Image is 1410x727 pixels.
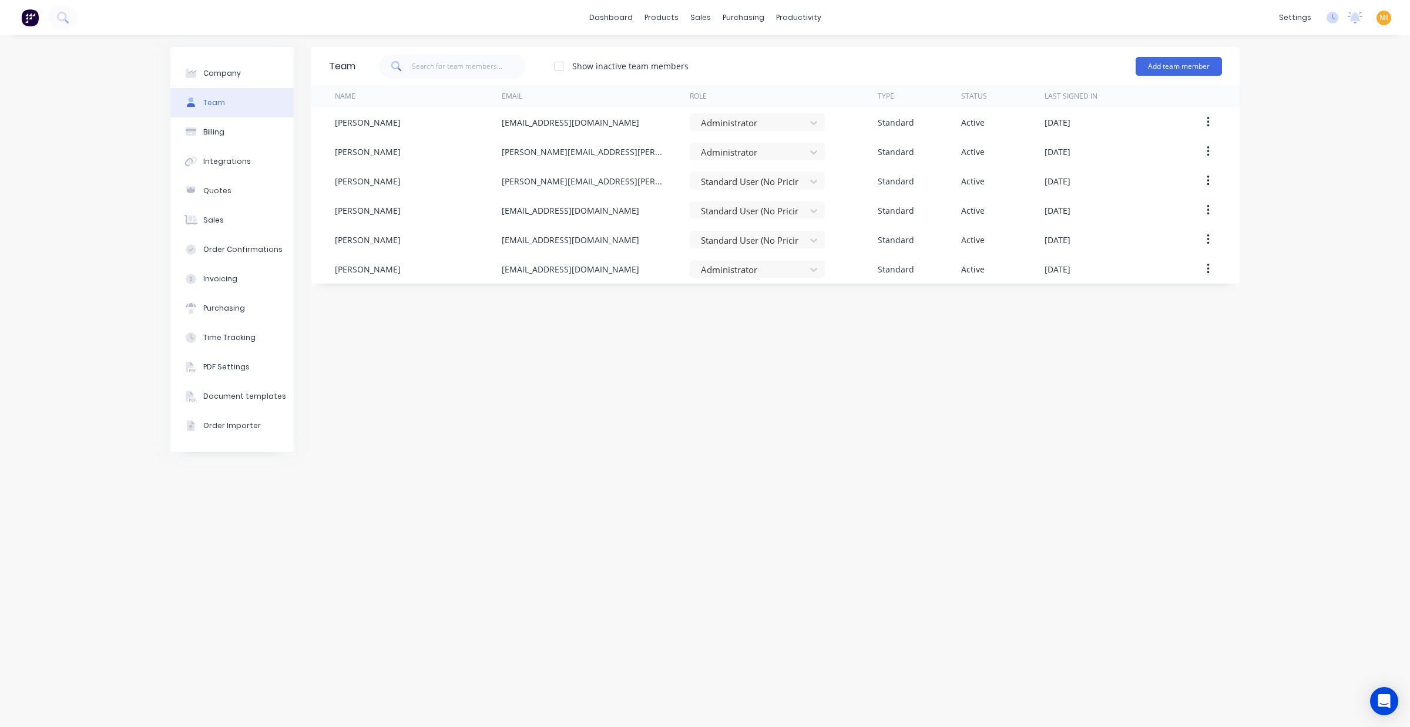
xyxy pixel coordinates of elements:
div: Time Tracking [203,332,256,343]
div: Purchasing [203,303,245,314]
div: Quotes [203,186,231,196]
div: [PERSON_NAME] [335,204,401,217]
button: Integrations [170,147,294,176]
div: Billing [203,127,224,137]
div: [DATE] [1045,116,1070,129]
div: [PERSON_NAME] [335,234,401,246]
div: Show inactive team members [572,60,689,72]
button: Sales [170,206,294,235]
div: Active [961,146,985,158]
div: Type [878,91,894,102]
img: Factory [21,9,39,26]
button: Order Confirmations [170,235,294,264]
div: Order Confirmations [203,244,283,255]
div: Standard [878,263,914,275]
button: Add team member [1136,57,1222,76]
div: Name [335,91,355,102]
div: [DATE] [1045,263,1070,275]
button: Document templates [170,382,294,411]
div: PDF Settings [203,362,250,372]
button: Time Tracking [170,323,294,352]
button: Quotes [170,176,294,206]
div: Team [203,97,225,108]
div: productivity [770,9,827,26]
button: Company [170,59,294,88]
div: [EMAIL_ADDRESS][DOMAIN_NAME] [502,234,639,246]
div: purchasing [717,9,770,26]
div: Last signed in [1045,91,1097,102]
div: Sales [203,215,224,225]
div: [EMAIL_ADDRESS][DOMAIN_NAME] [502,116,639,129]
div: Active [961,263,985,275]
div: Role [690,91,707,102]
div: Company [203,68,241,79]
div: Invoicing [203,274,237,284]
div: sales [684,9,717,26]
div: Order Importer [203,420,261,431]
button: Invoicing [170,264,294,294]
div: Active [961,116,985,129]
div: Integrations [203,156,251,167]
button: Team [170,88,294,117]
div: Document templates [203,391,286,402]
div: Standard [878,146,914,158]
div: [EMAIL_ADDRESS][DOMAIN_NAME] [502,263,639,275]
div: [PERSON_NAME][EMAIL_ADDRESS][PERSON_NAME][DOMAIN_NAME] [502,175,666,187]
div: Email [502,91,522,102]
button: Billing [170,117,294,147]
div: [DATE] [1045,175,1070,187]
div: [PERSON_NAME] [335,116,401,129]
div: [PERSON_NAME] [335,146,401,158]
div: [DATE] [1045,146,1070,158]
div: Active [961,175,985,187]
div: Standard [878,175,914,187]
button: PDF Settings [170,352,294,382]
button: Purchasing [170,294,294,323]
div: Open Intercom Messenger [1370,687,1398,715]
div: Team [329,59,355,73]
div: Active [961,204,985,217]
div: [DATE] [1045,204,1070,217]
div: settings [1273,9,1317,26]
div: [PERSON_NAME] [335,263,401,275]
div: Standard [878,234,914,246]
span: MI [1379,12,1388,23]
a: dashboard [583,9,639,26]
div: Active [961,234,985,246]
div: Standard [878,116,914,129]
div: Status [961,91,987,102]
button: Order Importer [170,411,294,440]
div: [PERSON_NAME] [335,175,401,187]
div: [DATE] [1045,234,1070,246]
div: [PERSON_NAME][EMAIL_ADDRESS][PERSON_NAME][DOMAIN_NAME] [502,146,666,158]
input: Search for team members... [412,55,526,78]
div: products [639,9,684,26]
div: Standard [878,204,914,217]
div: [EMAIL_ADDRESS][DOMAIN_NAME] [502,204,639,217]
